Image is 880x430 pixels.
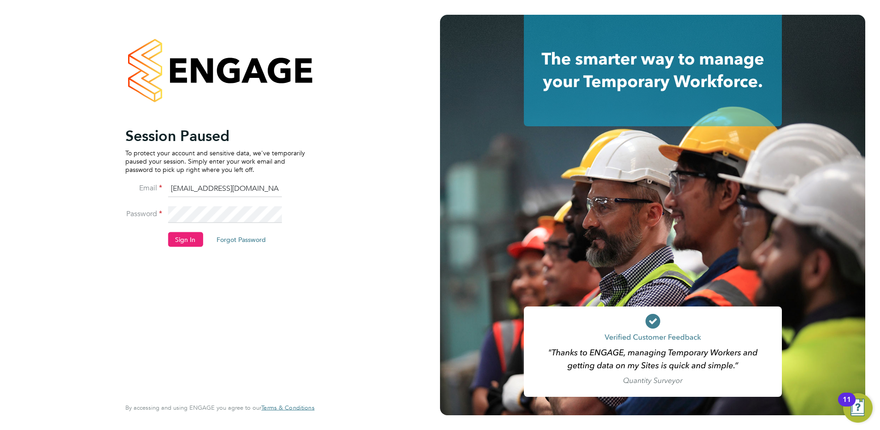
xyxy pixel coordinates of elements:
div: 11 [843,400,851,412]
h2: Session Paused [125,126,305,145]
a: Terms & Conditions [261,404,314,412]
button: Sign In [168,232,203,247]
button: Open Resource Center, 11 new notifications [843,393,873,423]
span: By accessing and using ENGAGE you agree to our [125,404,314,412]
p: To protect your account and sensitive data, we've temporarily paused your session. Simply enter y... [125,148,305,174]
input: Enter your work email... [168,181,282,197]
label: Email [125,183,162,193]
button: Forgot Password [209,232,273,247]
label: Password [125,209,162,218]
